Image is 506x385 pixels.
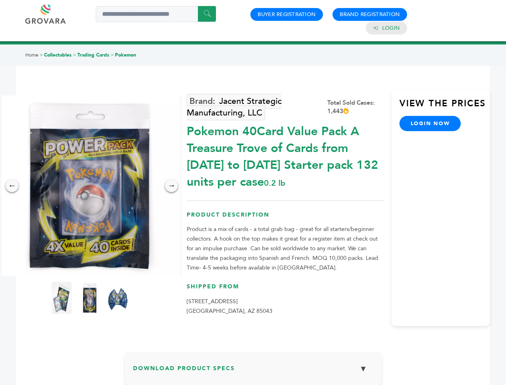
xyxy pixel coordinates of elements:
a: login now [399,116,461,131]
h3: View the Prices [399,97,490,116]
h3: Shipped From [187,283,383,297]
a: Home [25,52,38,58]
a: Pokemon [115,52,136,58]
a: Login [382,24,400,32]
span: > [111,52,114,58]
a: Brand Registration [340,11,400,18]
span: > [73,52,76,58]
div: → [165,179,178,192]
h3: Download Product Specs [133,360,373,383]
button: ▼ [353,360,373,377]
div: Total Sold Cases: 1,443 [327,99,383,115]
a: Buyer Registration [258,11,316,18]
div: Pokemon 40Card Value Pack A Treasure Trove of Cards from [DATE] to [DATE] Starter pack 132 units ... [187,119,383,190]
input: Search a product or brand... [96,6,216,22]
img: Pokemon 40-Card Value Pack – A Treasure Trove of Cards from 1996 to 2024 - Starter pack! 132 unit... [108,282,128,314]
span: 0.2 lb [264,178,285,188]
img: Pokemon 40-Card Value Pack – A Treasure Trove of Cards from 1996 to 2024 - Starter pack! 132 unit... [52,282,72,314]
img: Pokemon 40-Card Value Pack – A Treasure Trove of Cards from 1996 to 2024 - Starter pack! 132 unit... [80,282,100,314]
span: > [40,52,43,58]
a: Trading Cards [77,52,109,58]
div: ← [6,179,18,192]
a: Jacent Strategic Manufacturing, LLC [187,94,282,120]
p: Product is a mix of cards - a total grab bag - great for all starters/beginner collectors. A hook... [187,225,383,273]
a: Collectables [44,52,72,58]
p: [STREET_ADDRESS] [GEOGRAPHIC_DATA], AZ 85043 [187,297,383,316]
h3: Product Description [187,211,383,225]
